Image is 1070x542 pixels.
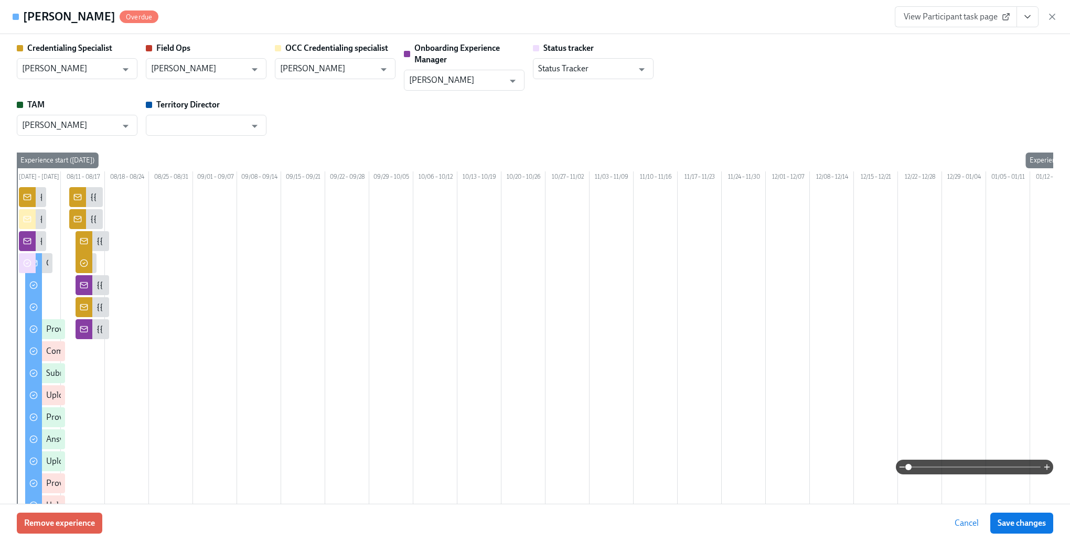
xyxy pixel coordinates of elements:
[23,9,115,25] h4: [PERSON_NAME]
[27,43,112,53] strong: Credentialing Specialist
[117,118,134,134] button: Open
[46,478,244,489] div: Provide your National Provider Identifier Number (NPI)
[46,323,236,335] div: Provide key information for the credentialing process
[898,171,942,185] div: 12/22 – 12/28
[678,171,722,185] div: 11/17 – 11/23
[247,118,263,134] button: Open
[46,433,210,445] div: Answer the credentialing disclosure questions
[590,171,634,185] div: 11/03 – 11/09
[990,513,1053,534] button: Save changes
[117,61,134,78] button: Open
[904,12,1008,22] span: View Participant task page
[634,171,678,185] div: 11/10 – 11/16
[414,43,500,64] strong: Onboarding Experience Manager
[947,513,986,534] button: Cancel
[413,171,457,185] div: 10/06 – 10/12
[285,43,388,53] strong: OCC Credentialing specialist
[766,171,810,185] div: 12/01 – 12/07
[46,411,240,423] div: Provide a copy of your residency completion certificate
[27,100,45,110] strong: TAM
[369,171,413,185] div: 09/29 – 10/05
[325,171,369,185] div: 09/22 – 09/28
[97,279,266,291] div: {{ participant.fullName }} Licensure is complete
[501,171,545,185] div: 10/20 – 10/26
[40,191,287,203] div: {{ participant.fullName }} has been enrolled in the Dado Pre-boarding
[17,171,61,185] div: [DATE] – [DATE]
[40,235,287,247] div: {{ participant.fullName }} has been enrolled in the Dado Pre-boarding
[16,153,99,168] div: Experience start ([DATE])
[46,456,148,467] div: Upload your dental licensure
[722,171,766,185] div: 11/24 – 11/30
[1016,6,1039,27] button: View task page
[247,61,263,78] button: Open
[955,518,979,528] span: Cancel
[854,171,898,185] div: 12/15 – 12/21
[281,171,325,185] div: 09/15 – 09/21
[149,171,193,185] div: 08/25 – 08/31
[105,171,149,185] div: 08/18 – 08/24
[895,6,1017,27] a: View Participant task page
[545,171,590,185] div: 10/27 – 11/02
[97,301,241,313] div: {{ participant.fullName }} CV is complete
[97,323,241,335] div: {{ participant.fullName }} CV is complete
[457,171,501,185] div: 10/13 – 10/19
[46,257,191,269] div: Getting started at [GEOGRAPHIC_DATA]
[46,367,179,379] div: Submit your resume for credentialing
[24,518,95,528] span: Remove experience
[97,235,266,247] div: {{ participant.fullName }} Licensure is complete
[505,73,521,89] button: Open
[634,61,650,78] button: Open
[543,43,594,53] strong: Status tracker
[46,345,295,357] div: Complete the malpractice insurance information and application form
[61,171,105,185] div: 08/11 – 08/17
[46,500,256,511] div: Upload your federal Controlled Substance Certificate (DEA)
[986,171,1030,185] div: 01/05 – 01/11
[156,100,220,110] strong: Territory Director
[17,513,102,534] button: Remove experience
[46,389,203,401] div: Upload a PDF of your dental school diploma
[120,13,158,21] span: Overdue
[810,171,854,185] div: 12/08 – 12/14
[237,171,281,185] div: 09/08 – 09/14
[998,518,1046,528] span: Save changes
[376,61,392,78] button: Open
[193,171,237,185] div: 09/01 – 09/07
[942,171,986,185] div: 12/29 – 01/04
[90,191,232,203] div: {{ participant.fullName }} BLS uploaded
[90,213,336,225] div: {{ participant.fullName }} Residency Completion Certificate uploaded
[40,213,314,225] div: {{ participant.fullName }} has been enrolled in the state credentialing process
[156,43,190,53] strong: Field Ops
